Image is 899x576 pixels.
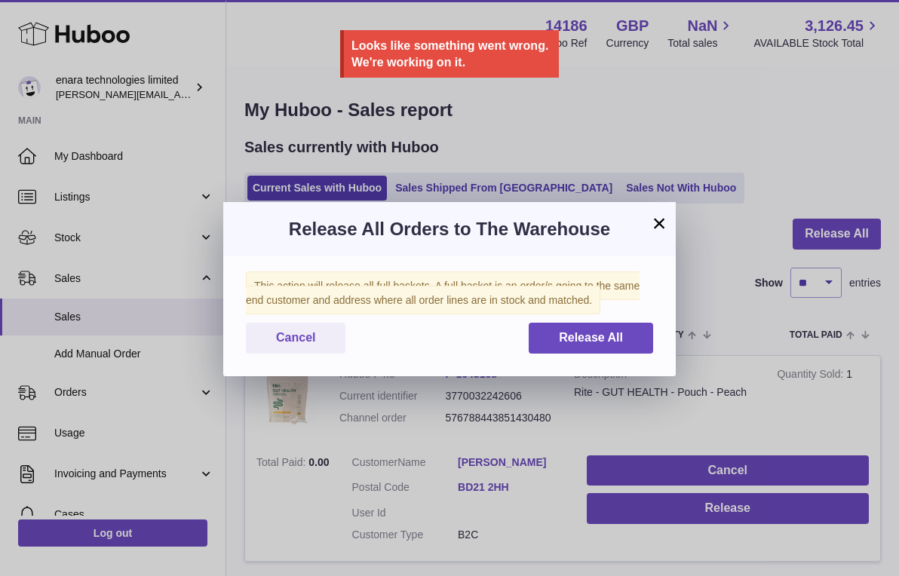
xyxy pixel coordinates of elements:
[246,217,653,241] h3: Release All Orders to The Warehouse
[246,323,345,354] button: Cancel
[276,331,315,344] span: Cancel
[559,331,623,344] span: Release All
[650,214,668,232] button: ×
[351,38,551,70] div: Looks like something went wrong. We're working on it.
[246,271,640,314] span: This action will release all full baskets. A full basket is an order/s going to the same end cust...
[529,323,653,354] button: Release All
